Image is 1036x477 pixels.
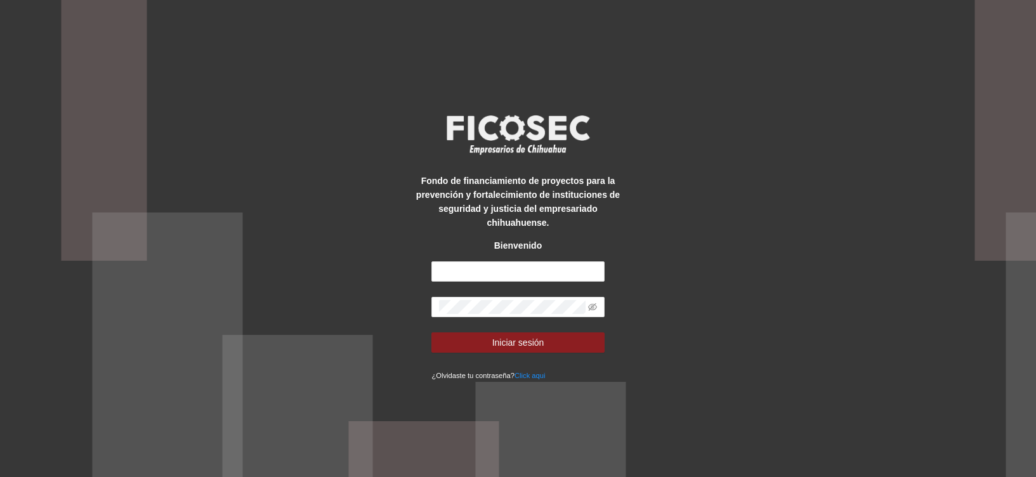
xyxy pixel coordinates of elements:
[494,240,542,251] strong: Bienvenido
[431,332,604,353] button: Iniciar sesión
[588,303,597,311] span: eye-invisible
[492,336,544,350] span: Iniciar sesión
[431,372,545,379] small: ¿Olvidaste tu contraseña?
[416,176,620,228] strong: Fondo de financiamiento de proyectos para la prevención y fortalecimiento de instituciones de seg...
[515,372,546,379] a: Click aqui
[438,111,597,158] img: logo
